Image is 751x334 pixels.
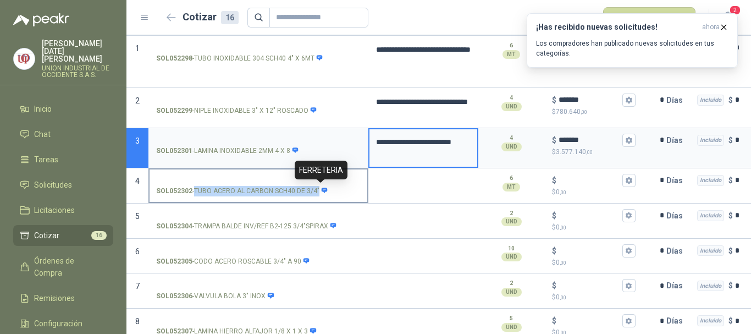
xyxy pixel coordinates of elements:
[552,147,636,157] p: $
[156,291,274,302] p: - VALVULA BOLA 3" INOX
[156,256,310,267] p: - CODO ACERO ROSCABLE 3/4" A 90
[156,106,317,116] p: - NIPLE INOXIDABLE 3" X 12" ROSCADO
[156,146,299,156] p: - LAMINA INOXIDABLE 2MM 4 X 8
[13,250,113,283] a: Órdenes de Compra
[552,134,556,146] p: $
[728,174,733,187] p: $
[622,314,636,327] button: $$0,00
[135,136,140,145] span: 3
[556,259,566,266] span: 0
[91,231,107,240] span: 16
[728,134,733,146] p: $
[729,5,741,15] span: 2
[34,292,75,304] span: Remisiones
[42,40,113,63] p: [PERSON_NAME][DATE] [PERSON_NAME]
[536,23,698,32] h3: ¡Has recibido nuevas solicitudes!
[156,136,361,145] input: SOL052301-LAMINA INOXIDABLE 2MM 4 X 8
[135,96,140,105] span: 2
[552,210,556,222] p: $
[560,189,566,195] span: ,00
[527,13,738,68] button: ¡Has recibido nuevas solicitudes!ahora Los compradores han publicado nuevas solicitudes en tus ca...
[135,212,140,221] span: 5
[295,161,347,179] div: FERRETERIA
[697,175,724,186] div: Incluido
[559,247,620,255] input: $$0,00
[156,44,361,52] input: SOL052298-TUBO INOXIDABLE 304 SCH40 4" X 6MT
[622,134,636,147] button: $$3.577.140,00
[622,209,636,222] button: $$0,00
[702,23,720,32] span: ahora
[13,149,113,170] a: Tareas
[135,247,140,256] span: 6
[697,315,724,326] div: Incluido
[510,314,513,323] p: 5
[156,186,328,196] p: - TUBO ACERO AL CARBON SCH40 DE 3/4"
[559,176,620,184] input: $$0,00
[13,174,113,195] a: Solicitudes
[666,310,687,332] p: Días
[718,8,738,28] button: 2
[556,223,566,231] span: 0
[34,317,82,330] span: Configuración
[42,65,113,78] p: UNION INDUSTRIAL DE OCCIDENTE S.A.S.
[501,102,522,111] div: UND
[559,317,620,325] input: $$0,00
[501,288,522,297] div: UND
[34,154,58,166] span: Tareas
[156,247,361,255] input: SOL052305-CODO ACERO ROSCABLE 3/4" A 90
[666,205,687,227] p: Días
[556,108,587,116] span: 780.640
[34,229,59,242] span: Cotizar
[501,217,522,226] div: UND
[135,317,140,326] span: 8
[728,210,733,222] p: $
[552,94,556,106] p: $
[156,212,361,220] input: SOL052304-TRAMPA BALDE INV/REF B2-125 3/4"SPIRAX
[501,323,522,332] div: UND
[156,96,361,105] input: SOL052299-NIPLE INOXIDABLE 3" X 12" ROSCADO
[13,13,69,26] img: Logo peakr
[559,96,620,104] input: $$780.640,00
[34,179,72,191] span: Solicitudes
[666,275,687,297] p: Días
[508,244,515,253] p: 10
[501,143,522,151] div: UND
[728,245,733,257] p: $
[156,53,323,64] p: - TUBO INOXIDABLE 304 SCH40 4" X 6MT
[156,256,192,267] strong: SOL052305
[666,240,687,262] p: Días
[552,315,556,327] p: $
[697,95,724,106] div: Incluido
[510,41,513,50] p: 6
[13,313,113,334] a: Configuración
[666,129,687,151] p: Días
[666,89,687,111] p: Días
[559,211,620,220] input: $$0,00
[13,225,113,246] a: Cotizar16
[156,186,192,196] strong: SOL052302
[156,146,192,156] strong: SOL052301
[510,174,513,183] p: 6
[156,106,192,116] strong: SOL052299
[556,148,593,156] span: 3.577.140
[552,245,556,257] p: $
[34,255,103,279] span: Órdenes de Compra
[552,174,556,187] p: $
[510,134,513,143] p: 4
[728,280,733,292] p: $
[697,245,724,256] div: Incluido
[221,11,239,24] div: 16
[13,200,113,221] a: Licitaciones
[666,169,687,191] p: Días
[556,188,566,196] span: 0
[156,53,192,64] strong: SOL052298
[552,187,636,198] p: $
[183,9,239,25] h2: Cotizar
[501,253,522,261] div: UND
[135,177,140,185] span: 4
[14,48,35,69] img: Company Logo
[559,282,620,290] input: $$0,00
[34,204,75,216] span: Licitaciones
[622,94,636,107] button: $$780.640,00
[502,183,520,191] div: MT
